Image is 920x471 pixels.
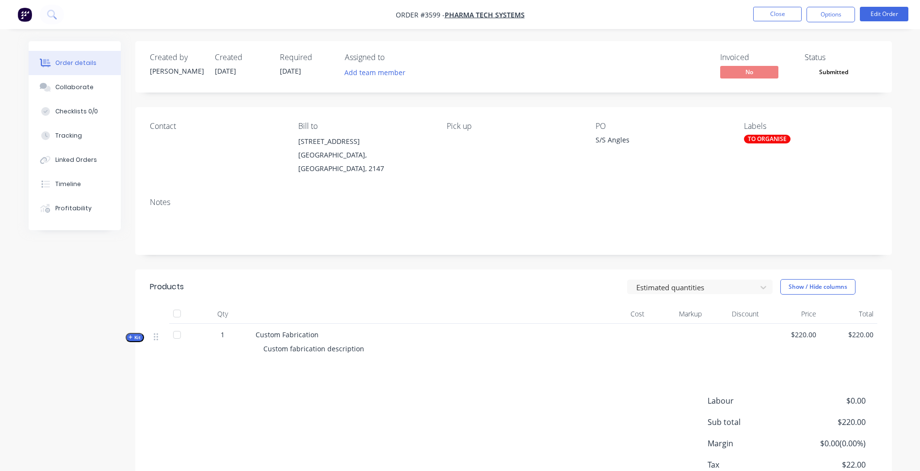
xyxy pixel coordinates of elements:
div: Order details [55,59,97,67]
div: Timeline [55,180,81,188]
div: Notes [150,198,877,207]
div: [GEOGRAPHIC_DATA], [GEOGRAPHIC_DATA], 2147 [298,148,431,175]
span: Labour [708,395,794,407]
div: Tracking [55,131,82,140]
div: Markup [648,304,706,324]
button: Linked Orders [29,148,121,172]
span: Margin [708,438,794,449]
button: Options [807,7,855,22]
button: Order details [29,51,121,75]
div: Labels [744,122,877,131]
div: Price [763,304,820,324]
span: Custom fabrication description [263,344,364,353]
div: S/S Angles [596,135,717,148]
button: Checklists 0/0 [29,99,121,124]
span: $220.00 [824,330,873,340]
span: Tax [708,459,794,471]
span: [DATE] [215,66,236,76]
div: Discount [706,304,763,324]
div: Required [280,53,333,62]
span: $0.00 ( 0.00 %) [793,438,865,449]
div: Contact [150,122,283,131]
span: Custom Fabrication [256,330,319,339]
span: Submitted [805,66,863,78]
button: Submitted [805,66,863,80]
span: Sub total [708,416,794,428]
span: No [720,66,778,78]
span: Order #3599 - [396,10,445,19]
span: [DATE] [280,66,301,76]
button: Timeline [29,172,121,196]
div: TO ORGANISE [744,135,791,143]
span: 1 [221,330,225,340]
div: Status [805,53,877,62]
button: Kit [126,333,144,342]
span: $0.00 [793,395,865,407]
div: Collaborate [55,83,94,92]
button: Close [753,7,802,21]
a: Pharma Tech Systems [445,10,525,19]
div: Checklists 0/0 [55,107,98,116]
div: Assigned to [345,53,442,62]
span: $220.00 [793,416,865,428]
span: $22.00 [793,459,865,471]
div: Created [215,53,268,62]
span: $220.00 [767,330,816,340]
div: Pick up [447,122,580,131]
button: Tracking [29,124,121,148]
div: Invoiced [720,53,793,62]
div: [STREET_ADDRESS] [298,135,431,148]
span: Kit [129,334,141,341]
button: Add team member [339,66,410,79]
button: Add team member [345,66,411,79]
div: PO [596,122,728,131]
div: Products [150,281,184,293]
div: Created by [150,53,203,62]
div: Profitability [55,204,92,213]
button: Show / Hide columns [780,279,855,295]
button: Edit Order [860,7,908,21]
img: Factory [17,7,32,22]
div: Linked Orders [55,156,97,164]
div: Cost [591,304,648,324]
div: [STREET_ADDRESS][GEOGRAPHIC_DATA], [GEOGRAPHIC_DATA], 2147 [298,135,431,175]
div: Bill to [298,122,431,131]
div: [PERSON_NAME] [150,66,203,76]
button: Profitability [29,196,121,220]
button: Collaborate [29,75,121,99]
div: Qty [194,304,252,324]
div: Total [820,304,877,324]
